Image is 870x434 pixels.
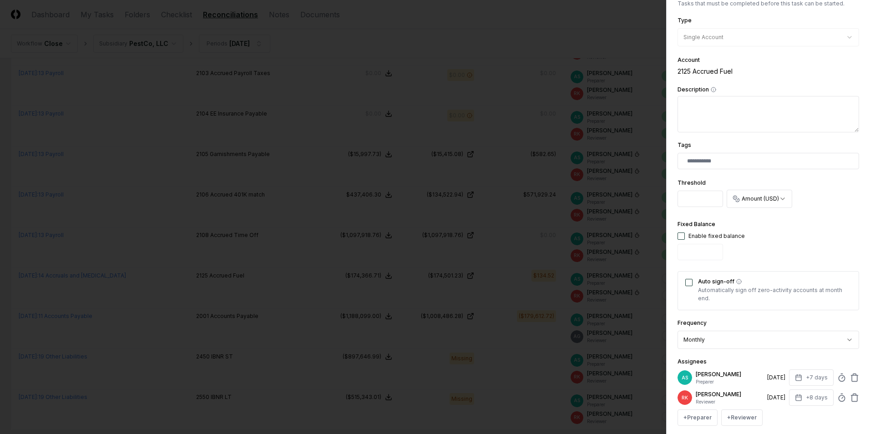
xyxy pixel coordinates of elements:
[696,370,764,378] p: [PERSON_NAME]
[678,358,707,365] label: Assignees
[678,179,706,186] label: Threshold
[678,57,859,63] div: Account
[678,66,859,76] div: 2125 Accrued Fuel
[721,409,763,426] button: +Reviewer
[698,279,851,284] label: Auto sign-off
[682,374,688,381] span: AS
[682,394,688,401] span: RK
[678,87,859,92] label: Description
[767,373,785,382] div: [DATE]
[696,399,764,405] p: Reviewer
[688,232,745,240] div: Enable fixed balance
[711,87,716,92] button: Description
[678,221,715,227] label: Fixed Balance
[736,279,742,284] button: Auto sign-off
[789,389,834,406] button: +8 days
[696,390,764,399] p: [PERSON_NAME]
[678,409,718,426] button: +Preparer
[767,394,785,402] div: [DATE]
[678,17,692,24] label: Type
[678,141,691,148] label: Tags
[789,369,834,386] button: +7 days
[698,286,851,303] p: Automatically sign off zero-activity accounts at month end.
[696,378,764,385] p: Preparer
[678,319,707,326] label: Frequency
